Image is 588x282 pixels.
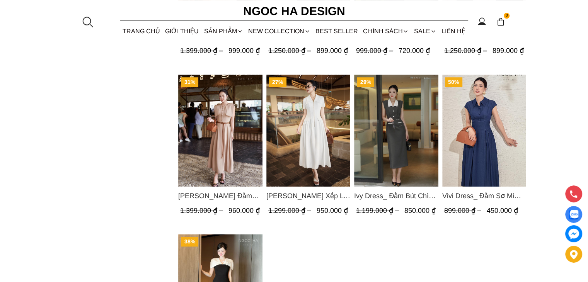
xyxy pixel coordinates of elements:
a: SALE [411,21,439,41]
span: 999.000 ₫ [228,47,260,54]
span: Ivy Dress_ Đầm Bút Chì Vai Chờm Màu Ghi Mix Cổ Trắng D1005 [354,190,438,201]
a: Product image - Helen Dress_ Đầm Xòe Choàng Vai Màu Bee Kaki D1007 [178,74,262,186]
img: Vivi Dress_ Đầm Sơ Mi Rớt Vai Bò Lụa Màu Xanh D1000 [442,74,526,186]
span: 1.199.000 ₫ [356,206,401,214]
span: 0 [504,13,510,19]
span: 450.000 ₫ [486,206,518,214]
a: TRANG CHỦ [120,21,163,41]
span: 950.000 ₫ [316,206,348,214]
a: LIÊN HỆ [439,21,468,41]
span: 1.299.000 ₫ [268,206,313,214]
img: img-CART-ICON-ksit0nf1 [496,17,505,26]
a: Product image - Ella Dress_Đầm Xếp Ly Xòe Khóa Đồng Màu Trắng D1006 [266,74,350,186]
a: Link to Vivi Dress_ Đầm Sơ Mi Rớt Vai Bò Lụa Màu Xanh D1000 [442,190,526,201]
span: Vivi Dress_ Đầm Sơ Mi Rớt Vai Bò Lụa Màu Xanh D1000 [442,190,526,201]
span: 720.000 ₫ [399,47,430,54]
span: 999.000 ₫ [356,47,395,54]
span: [PERSON_NAME] Xếp Ly Xòe Khóa Đồng Màu Trắng D1006 [266,190,350,201]
img: Display image [569,210,578,219]
span: [PERSON_NAME] Đầm Xòe Choàng Vai Màu Bee Kaki D1007 [178,190,262,201]
span: 960.000 ₫ [228,206,260,214]
div: SẢN PHẨM [201,21,245,41]
a: Link to Ella Dress_Đầm Xếp Ly Xòe Khóa Đồng Màu Trắng D1006 [266,190,350,201]
div: Chính sách [361,21,411,41]
a: NEW COLLECTION [245,21,313,41]
a: Display image [565,206,582,223]
span: 1.399.000 ₫ [180,206,225,214]
img: Ella Dress_Đầm Xếp Ly Xòe Khóa Đồng Màu Trắng D1006 [266,74,350,186]
img: Ivy Dress_ Đầm Bút Chì Vai Chờm Màu Ghi Mix Cổ Trắng D1005 [354,74,438,186]
span: 1.250.000 ₫ [268,47,313,54]
span: 899.000 ₫ [316,47,348,54]
a: Product image - Ivy Dress_ Đầm Bút Chì Vai Chờm Màu Ghi Mix Cổ Trắng D1005 [354,74,438,186]
span: 850.000 ₫ [404,206,436,214]
a: Ngoc Ha Design [236,2,352,20]
span: 1.250.000 ₫ [444,47,489,54]
span: 1.399.000 ₫ [180,47,225,54]
a: messenger [565,225,582,242]
span: 899.000 ₫ [444,206,483,214]
a: Product image - Vivi Dress_ Đầm Sơ Mi Rớt Vai Bò Lụa Màu Xanh D1000 [442,74,526,186]
a: Link to Helen Dress_ Đầm Xòe Choàng Vai Màu Bee Kaki D1007 [178,190,262,201]
a: BEST SELLER [313,21,361,41]
a: Link to Ivy Dress_ Đầm Bút Chì Vai Chờm Màu Ghi Mix Cổ Trắng D1005 [354,190,438,201]
img: Helen Dress_ Đầm Xòe Choàng Vai Màu Bee Kaki D1007 [178,74,262,186]
a: GIỚI THIỆU [163,21,201,41]
span: 899.000 ₫ [492,47,523,54]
